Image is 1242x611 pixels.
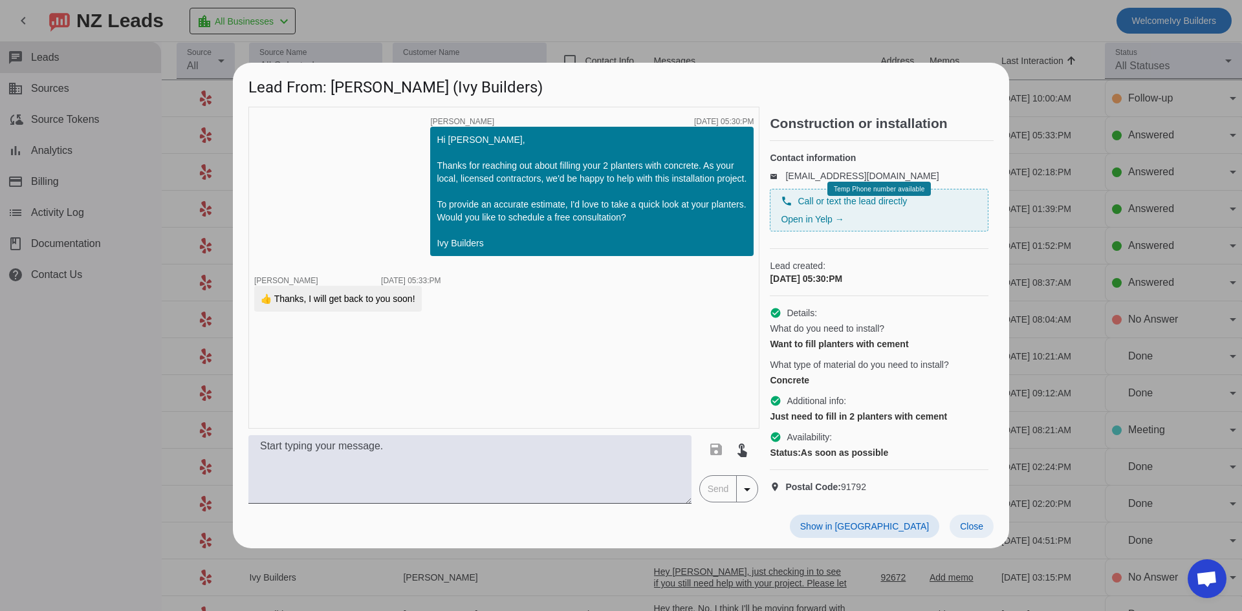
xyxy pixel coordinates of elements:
[785,480,866,493] span: 91792
[1188,559,1226,598] div: Open chat
[770,447,800,458] strong: Status:
[770,410,988,423] div: Just need to fill in 2 planters with cement
[800,521,929,531] span: Show in [GEOGRAPHIC_DATA]
[787,394,846,407] span: Additional info:
[694,118,754,125] div: [DATE] 05:30:PM
[770,151,988,164] h4: Contact information
[785,171,939,181] a: [EMAIL_ADDRESS][DOMAIN_NAME]
[770,173,785,179] mat-icon: email
[381,277,441,284] div: [DATE] 05:33:PM
[787,431,832,444] span: Availability:
[254,276,318,285] span: [PERSON_NAME]
[770,446,988,459] div: As soon as possible
[770,358,948,371] span: What type of material do you need to install?
[437,133,747,250] div: Hi [PERSON_NAME], Thanks for reaching out about filling your 2 planters with concrete. As your lo...
[770,482,785,492] mat-icon: location_on
[781,214,844,224] a: Open in Yelp →
[734,442,750,457] mat-icon: touch_app
[770,307,781,319] mat-icon: check_circle
[770,322,884,335] span: What do you need to install?
[798,195,907,208] span: Call or text the lead directly
[770,272,988,285] div: [DATE] 05:30:PM
[770,338,988,350] div: Want to fill planters with cement
[261,292,415,305] div: 👍 Thanks, I will get back to you soon!
[770,374,988,387] div: Concrete
[770,395,781,407] mat-icon: check_circle
[770,259,988,272] span: Lead created:
[950,515,994,538] button: Close
[790,515,939,538] button: Show in [GEOGRAPHIC_DATA]
[834,186,924,193] span: Temp Phone number available
[233,63,1009,106] h1: Lead From: [PERSON_NAME] (Ivy Builders)
[787,306,817,319] span: Details:
[739,482,755,497] mat-icon: arrow_drop_down
[781,195,792,207] mat-icon: phone
[770,431,781,443] mat-icon: check_circle
[430,118,494,125] span: [PERSON_NAME]
[770,117,994,130] h2: Construction or installation
[960,521,983,531] span: Close
[785,482,841,492] strong: Postal Code:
